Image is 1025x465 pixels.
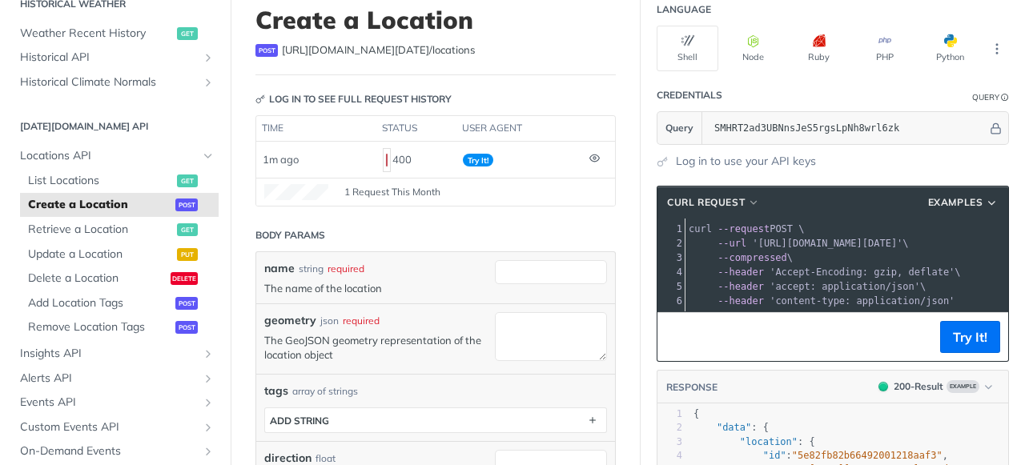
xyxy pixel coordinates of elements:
[20,291,219,315] a: Add Location Tagspost
[28,271,167,287] span: Delete a Location
[657,26,718,71] button: Shell
[20,148,198,164] span: Locations API
[264,260,295,277] label: name
[456,116,583,142] th: user agent
[689,223,712,235] span: curl
[12,367,219,391] a: Alerts APIShow subpages for Alerts API
[175,198,198,211] span: post
[717,422,751,433] span: "data"
[344,185,440,199] span: 1 Request This Month
[255,94,265,104] svg: Key
[12,415,219,439] a: Custom Events APIShow subpages for Custom Events API
[343,314,380,328] div: required
[987,120,1004,136] button: Hide
[919,26,981,71] button: Python
[20,267,219,291] a: Delete a Locationdelete
[12,70,219,94] a: Historical Climate NormalsShow subpages for Historical Climate Normals
[657,449,682,463] div: 4
[177,248,198,261] span: put
[693,450,948,461] span: : ,
[264,184,328,200] canvas: Line Graph
[299,262,324,276] div: string
[20,395,198,411] span: Events API
[665,121,693,135] span: Query
[689,223,805,235] span: POST \
[689,238,909,249] span: \
[383,146,450,174] div: 400
[175,321,198,334] span: post
[667,195,745,210] span: cURL Request
[328,262,364,276] div: required
[717,295,764,307] span: --header
[990,42,1004,56] svg: More ellipsis
[202,76,215,89] button: Show subpages for Historical Climate Normals
[255,44,278,57] span: post
[20,50,198,66] span: Historical API
[20,443,198,459] span: On-Demand Events
[12,342,219,366] a: Insights APIShow subpages for Insights API
[20,74,198,90] span: Historical Climate Normals
[717,281,764,292] span: --header
[770,295,955,307] span: 'content-type: application/json'
[202,396,215,409] button: Show subpages for Events API
[264,281,487,295] p: The name of the location
[717,267,764,278] span: --header
[202,445,215,458] button: Show subpages for On-Demand Events
[985,37,1009,61] button: More Languages
[717,223,770,235] span: --request
[661,194,766,210] button: cURL Request
[20,371,198,387] span: Alerts API
[722,26,784,71] button: Node
[202,372,215,385] button: Show subpages for Alerts API
[177,174,198,187] span: get
[256,116,376,142] th: time
[665,379,718,395] button: RESPONSE
[693,408,699,419] span: {
[28,173,173,189] span: List Locations
[972,91,1009,103] div: QueryInformation
[376,116,456,142] th: status
[20,169,219,193] a: List Locationsget
[854,26,915,71] button: PHP
[770,267,955,278] span: 'Accept-Encoding: gzip, deflate'
[463,154,493,166] span: Try It!
[20,243,219,267] a: Update a Locationput
[12,391,219,415] a: Events APIShow subpages for Events API
[657,435,682,449] div: 3
[202,421,215,434] button: Show subpages for Custom Events API
[792,450,943,461] span: "5e82fb82b66492001218aaf3"
[12,439,219,463] a: On-Demand EventsShow subpages for On-Demand Events
[255,6,616,34] h1: Create a Location
[320,314,339,328] div: json
[175,297,198,310] span: post
[12,144,219,168] a: Locations APIHide subpages for Locations API
[689,281,926,292] span: \
[263,153,299,166] span: 1m ago
[928,195,983,210] span: Examples
[657,265,685,279] div: 4
[657,2,711,17] div: Language
[202,150,215,162] button: Hide subpages for Locations API
[657,294,685,308] div: 6
[177,27,198,40] span: get
[12,22,219,46] a: Weather Recent Historyget
[12,46,219,70] a: Historical APIShow subpages for Historical API
[202,51,215,64] button: Show subpages for Historical API
[202,347,215,360] button: Show subpages for Insights API
[657,222,685,236] div: 1
[870,379,1000,395] button: 200200-ResultExample
[657,279,685,294] div: 5
[763,450,786,461] span: "id"
[657,112,702,144] button: Query
[28,222,173,238] span: Retrieve a Location
[28,197,171,213] span: Create a Location
[894,379,943,394] div: 200 - Result
[740,436,798,447] span: "location"
[717,238,746,249] span: --url
[770,281,920,292] span: 'accept: application/json'
[657,407,682,421] div: 1
[28,295,171,311] span: Add Location Tags
[282,42,475,58] span: https://api.tomorrow.io/v4/locations
[20,26,173,42] span: Weather Recent History
[20,315,219,339] a: Remove Location Tagspost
